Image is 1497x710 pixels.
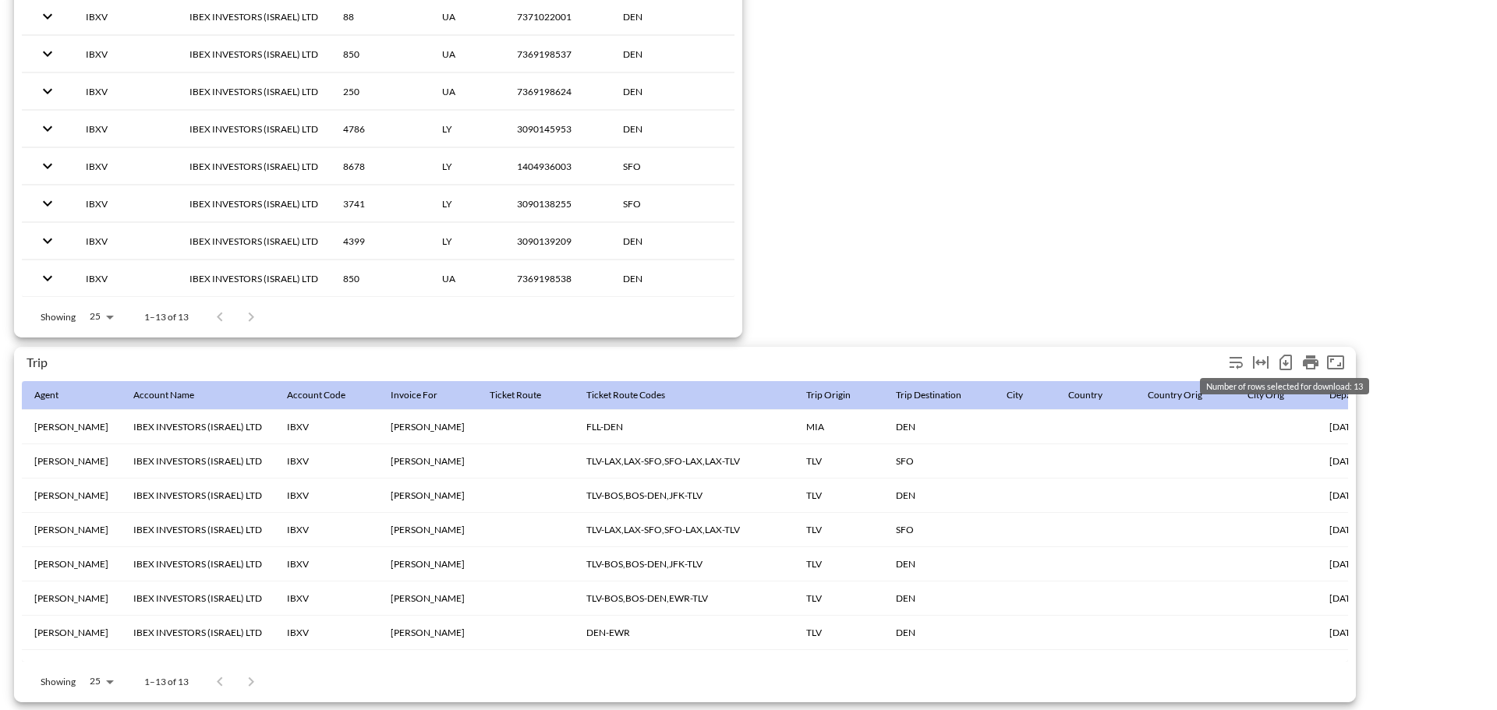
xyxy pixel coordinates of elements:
[794,547,883,581] th: TLV
[22,547,121,581] th: Sevilya Emirov
[41,675,76,688] p: Showing
[504,111,610,147] th: 3090145953
[121,479,274,513] th: IBEX INVESTORS (ISRAEL) LTD
[883,616,994,650] th: DEN
[274,513,378,547] th: IBXV
[1317,479,1405,513] th: 02/11/2025
[121,513,274,547] th: IBEX INVESTORS (ISRAEL) LTD
[430,73,504,110] th: UA
[504,148,610,185] th: 1404936003
[34,78,61,104] button: expand row
[274,479,378,513] th: IBXV
[721,73,812,110] th: 1
[378,581,477,616] th: Noa Rand
[378,513,477,547] th: Adi Dangotzukovsky
[121,650,274,684] th: IBEX INVESTORS (ISRAEL) LTD
[1273,350,1298,375] div: Number of rows selected for download: 13
[883,581,994,616] th: DEN
[34,3,61,30] button: expand row
[883,650,994,684] th: DEN
[378,444,477,479] th: Aaronjacob Rinberg
[1068,386,1102,404] div: Country
[504,73,610,110] th: 7369198624
[177,111,331,147] th: IBEX INVESTORS (ISRAEL) LTD
[794,479,883,513] th: TLV
[1298,350,1323,375] div: Print
[574,650,794,684] th: MIA-DEN
[1317,547,1405,581] th: 02/11/2025
[274,581,378,616] th: IBXV
[504,260,610,297] th: 7369198538
[883,410,994,444] th: DEN
[82,306,119,327] div: 25
[133,386,194,404] div: Account Name
[574,616,794,650] th: DEN-EWR
[73,36,177,72] th: IBXV
[73,260,177,297] th: IBXV
[1068,386,1123,404] span: Country
[1317,650,1405,684] th: 02/11/2025
[1007,386,1023,404] div: City
[331,73,430,110] th: 250
[574,410,794,444] th: FLL-DEN
[586,386,665,404] div: Ticket Route Codes
[883,547,994,581] th: DEN
[1148,386,1223,404] span: Country Orig
[794,650,883,684] th: MIA
[1317,581,1405,616] th: 02/11/2025
[82,671,119,691] div: 25
[121,581,274,616] th: IBEX INVESTORS (ISRAEL) LTD
[574,479,794,513] th: TLV-BOS,BOS-DEN,JFK-TLV
[430,185,504,222] th: LY
[574,444,794,479] th: TLV-LAX,LAX-SFO,SFO-LAX,LAX-TLV
[274,410,378,444] th: IBXV
[331,223,430,260] th: 4399
[121,410,274,444] th: IBEX INVESTORS (ISRAEL) LTD
[177,148,331,185] th: IBEX INVESTORS (ISRAEL) LTD
[34,41,61,67] button: expand row
[34,190,61,217] button: expand row
[274,444,378,479] th: IBXV
[27,355,1223,369] div: Trip
[121,547,274,581] th: IBEX INVESTORS (ISRAEL) LTD
[177,260,331,297] th: IBEX INVESTORS (ISRAEL) LTD
[721,36,812,72] th: 1
[610,36,721,72] th: DEN
[34,115,61,142] button: expand row
[274,616,378,650] th: IBXV
[610,148,721,185] th: SFO
[721,185,812,222] th: 1
[794,581,883,616] th: TLV
[1007,386,1043,404] span: City
[391,386,458,404] span: Invoice For
[287,386,345,404] div: Account Code
[121,444,274,479] th: IBEX INVESTORS (ISRAEL) LTD
[331,36,430,72] th: 850
[794,410,883,444] th: MIA
[896,386,982,404] span: Trip Destination
[378,650,477,684] th: Liyanlihi Swirskyoren
[504,223,610,260] th: 3090139209
[430,260,504,297] th: UA
[1148,386,1202,404] div: Country Orig
[574,581,794,616] th: TLV-BOS,BOS-DEN,EWR-TLV
[1317,616,1405,650] th: 05/11/2025
[378,410,477,444] th: Liyanlihi Swirskyoren
[177,185,331,222] th: IBEX INVESTORS (ISRAEL) LTD
[391,386,437,404] div: Invoice For
[287,386,366,404] span: Account Code
[331,260,430,297] th: 850
[883,444,994,479] th: SFO
[504,36,610,72] th: 7369198537
[22,444,121,479] th: Sevilya Emirov
[73,185,177,222] th: IBXV
[22,513,121,547] th: Sevilya Emirov
[1317,410,1405,444] th: 02/11/2025
[610,223,721,260] th: DEN
[34,153,61,179] button: expand row
[274,547,378,581] th: IBXV
[896,386,961,404] div: Trip Destination
[794,616,883,650] th: TLV
[430,111,504,147] th: LY
[721,111,812,147] th: 1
